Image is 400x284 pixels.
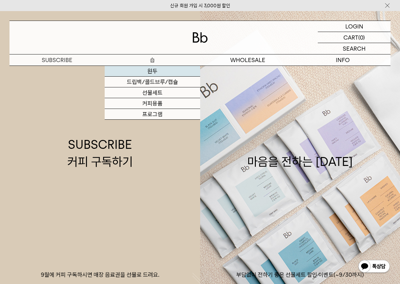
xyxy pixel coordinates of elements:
[200,54,295,66] p: WHOLESALE
[345,21,363,32] p: LOGIN
[67,136,133,170] div: SUBSCRIBE 커피 구독하기
[105,66,200,77] a: 원두
[358,32,365,43] p: (0)
[9,54,105,66] a: SUBSCRIBE
[105,54,200,66] a: 숍
[343,43,366,54] p: SEARCH
[343,32,358,43] p: CART
[170,3,230,9] a: 신규 회원 가입 시 3,000원 할인
[105,87,200,98] a: 선물세트
[105,109,200,120] a: 프로그램
[318,32,391,43] a: CART (0)
[105,98,200,109] a: 커피용품
[105,77,200,87] a: 드립백/콜드브루/캡슐
[295,54,391,66] p: INFO
[318,21,391,32] a: LOGIN
[193,32,208,43] img: 로고
[358,259,391,275] img: 카카오톡 채널 1:1 채팅 버튼
[247,136,353,170] div: 마음을 전하는 [DATE]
